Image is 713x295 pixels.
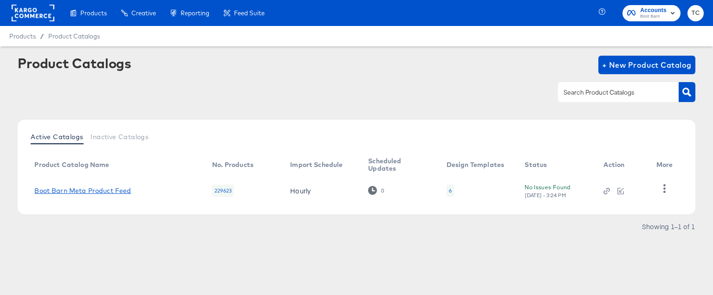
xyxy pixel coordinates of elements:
[34,187,131,194] a: Boot Barn Meta Product Feed
[447,185,454,197] div: 6
[649,154,684,176] th: More
[598,56,695,74] button: + New Product Catalog
[640,6,667,15] span: Accounts
[181,9,209,17] span: Reporting
[687,5,704,21] button: TC
[449,187,452,194] div: 6
[517,154,596,176] th: Status
[642,223,695,230] div: Showing 1–1 of 1
[131,9,156,17] span: Creative
[91,133,149,141] span: Inactive Catalogs
[234,9,265,17] span: Feed Suite
[622,5,681,21] button: AccountsBoot Barn
[381,187,384,194] div: 0
[447,161,504,168] div: Design Templates
[368,157,428,172] div: Scheduled Updates
[290,161,343,168] div: Import Schedule
[48,32,100,40] a: Product Catalogs
[596,154,648,176] th: Action
[18,56,131,71] div: Product Catalogs
[31,133,83,141] span: Active Catalogs
[640,13,667,20] span: Boot Barn
[34,161,109,168] div: Product Catalog Name
[212,161,253,168] div: No. Products
[283,176,361,205] td: Hourly
[368,186,384,195] div: 0
[602,58,692,71] span: + New Product Catalog
[562,87,661,98] input: Search Product Catalogs
[691,8,700,19] span: TC
[212,185,234,197] div: 229623
[9,32,36,40] span: Products
[36,32,48,40] span: /
[80,9,107,17] span: Products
